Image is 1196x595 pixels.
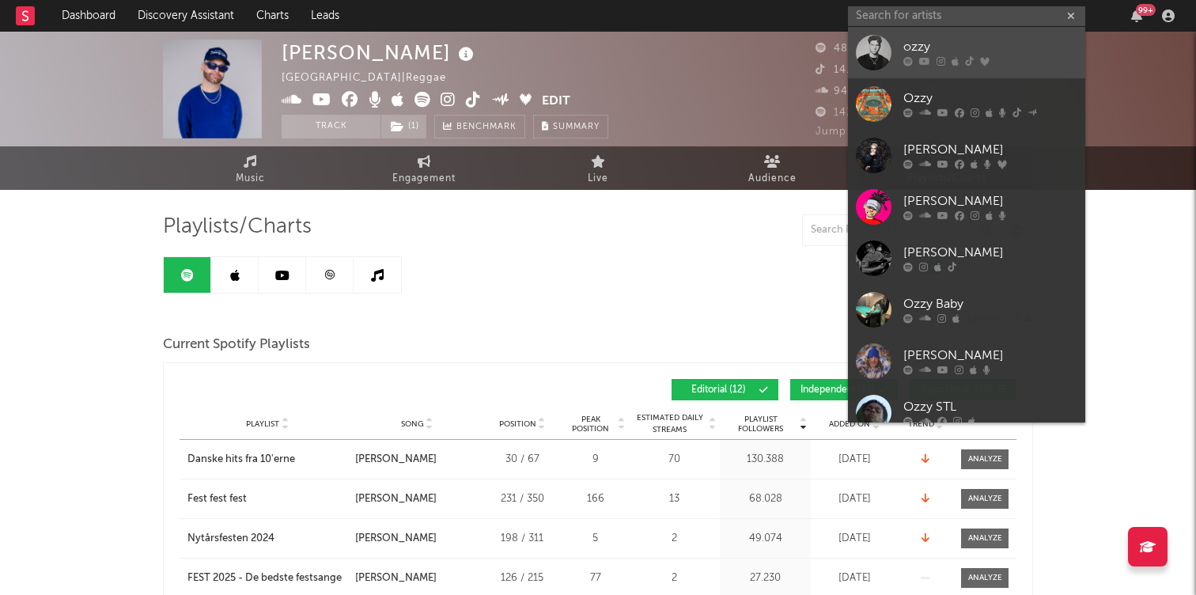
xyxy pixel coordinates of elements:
[187,531,347,547] a: Nytårsfesten 2024
[163,218,312,237] span: Playlists/Charts
[724,531,807,547] div: 49.074
[903,192,1077,211] div: [PERSON_NAME]
[566,491,625,507] div: 166
[337,146,511,190] a: Engagement
[511,146,685,190] a: Live
[486,531,558,547] div: 198 / 311
[724,415,797,434] span: Playlist Followers
[401,419,424,429] span: Song
[187,491,347,507] a: Fest fest fest
[816,108,971,118] span: 143.223 Monthly Listeners
[566,570,625,586] div: 77
[588,169,608,188] span: Live
[163,146,337,190] a: Music
[815,570,894,586] div: [DATE]
[542,92,570,112] button: Edit
[392,169,456,188] span: Engagement
[672,379,778,400] button: Editorial(12)
[633,491,716,507] div: 13
[816,86,848,97] span: 94
[1131,9,1142,22] button: 99+
[282,40,478,66] div: [PERSON_NAME]
[566,415,615,434] span: Peak Position
[282,69,464,88] div: [GEOGRAPHIC_DATA] | Reggae
[748,169,797,188] span: Audience
[848,6,1085,26] input: Search for artists
[848,78,1085,130] a: Ozzy
[187,452,295,468] div: Danske hits fra 10'erne
[566,452,625,468] div: 9
[566,531,625,547] div: 5
[246,419,279,429] span: Playlist
[355,531,437,547] div: [PERSON_NAME]
[381,115,426,138] button: (1)
[682,385,755,395] span: Editorial ( 12 )
[1136,4,1156,16] div: 99 +
[355,491,437,507] div: [PERSON_NAME]
[355,570,437,586] div: [PERSON_NAME]
[553,123,600,131] span: Summary
[187,491,247,507] div: Fest fest fest
[633,412,706,436] span: Estimated Daily Streams
[187,570,342,586] div: FEST 2025 - De bedste festsange
[908,419,934,429] span: Trend
[456,118,517,137] span: Benchmark
[633,531,716,547] div: 2
[486,452,558,468] div: 30 / 67
[903,38,1077,57] div: ozzy
[848,387,1085,438] a: Ozzy STL
[355,452,437,468] div: [PERSON_NAME]
[829,419,870,429] span: Added On
[903,244,1077,263] div: [PERSON_NAME]
[802,214,1000,246] input: Search Playlists/Charts
[816,44,872,54] span: 48.698
[848,335,1085,387] a: [PERSON_NAME]
[724,491,807,507] div: 68.028
[848,284,1085,335] a: Ozzy Baby
[724,570,807,586] div: 27.230
[815,531,894,547] div: [DATE]
[533,115,608,138] button: Summary
[187,531,274,547] div: Nytårsfesten 2024
[815,491,894,507] div: [DATE]
[816,65,870,75] span: 14.700
[163,335,310,354] span: Current Spotify Playlists
[815,452,894,468] div: [DATE]
[790,379,898,400] button: Independent(17)
[434,115,525,138] a: Benchmark
[282,115,380,138] button: Track
[903,398,1077,417] div: Ozzy STL
[848,27,1085,78] a: ozzy
[800,385,874,395] span: Independent ( 17 )
[633,452,716,468] div: 70
[903,295,1077,314] div: Ozzy Baby
[903,89,1077,108] div: Ozzy
[187,452,347,468] a: Danske hits fra 10'erne
[633,570,716,586] div: 2
[848,130,1085,181] a: [PERSON_NAME]
[685,146,859,190] a: Audience
[903,347,1077,366] div: [PERSON_NAME]
[187,570,347,586] a: FEST 2025 - De bedste festsange
[903,141,1077,160] div: [PERSON_NAME]
[848,181,1085,233] a: [PERSON_NAME]
[848,233,1085,284] a: [PERSON_NAME]
[724,452,807,468] div: 130.388
[816,127,908,137] span: Jump Score: 20.7
[380,115,427,138] span: ( 1 )
[486,570,558,586] div: 126 / 215
[236,169,265,188] span: Music
[499,419,536,429] span: Position
[486,491,558,507] div: 231 / 350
